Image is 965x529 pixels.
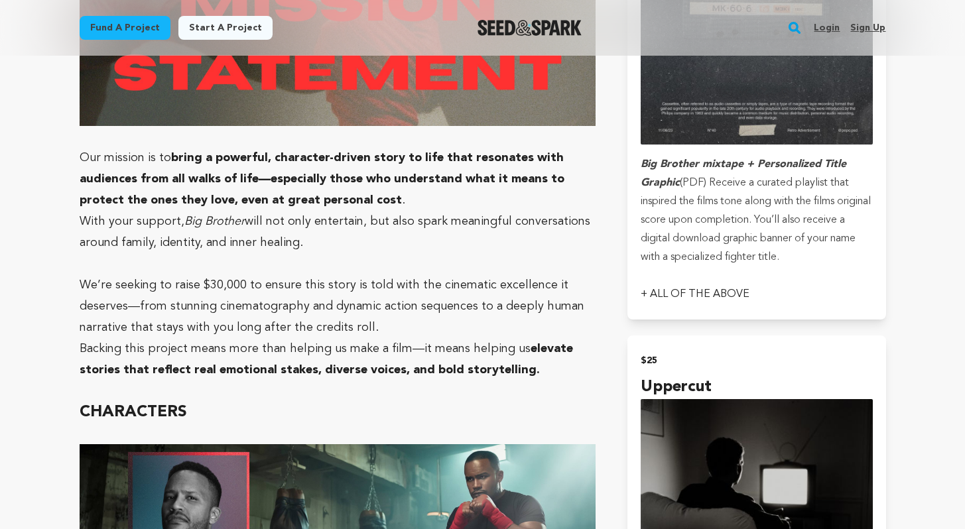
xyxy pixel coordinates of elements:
a: Fund a project [80,16,170,40]
a: Login [814,17,840,38]
strong: bring a powerful, character-driven story to life that resonates with audiences from all walks of ... [80,152,564,206]
p: (PDF) Receive a curated playlist that inspired the films tone along with the films original score... [641,155,872,266]
h4: Uppercut [641,375,872,399]
span: + ALL OF THE ABOVE [641,289,749,300]
p: Backing this project means more than helping us make a film—it means helping us [80,338,596,381]
p: With your support, will not only entertain, but also spark meaningful conversations around family... [80,211,596,253]
a: Sign up [850,17,885,38]
p: Our mission is to . [80,147,596,211]
a: Start a project [178,16,273,40]
strong: elevate stories that reflect real emotional stakes, diverse voices, and bold storytelling. [80,343,573,376]
img: Seed&Spark Logo Dark Mode [478,20,582,36]
a: Seed&Spark Homepage [478,20,582,36]
em: Big Brother [184,215,245,227]
em: Big Brother mixtape + Personalized Title Graphic [641,159,846,188]
p: We’re seeking to raise $30,000 to ensure this story is told with the cinematic excellence it dese... [80,274,596,338]
strong: CHARACTERS [80,404,187,420]
h2: $25 [641,351,872,370]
